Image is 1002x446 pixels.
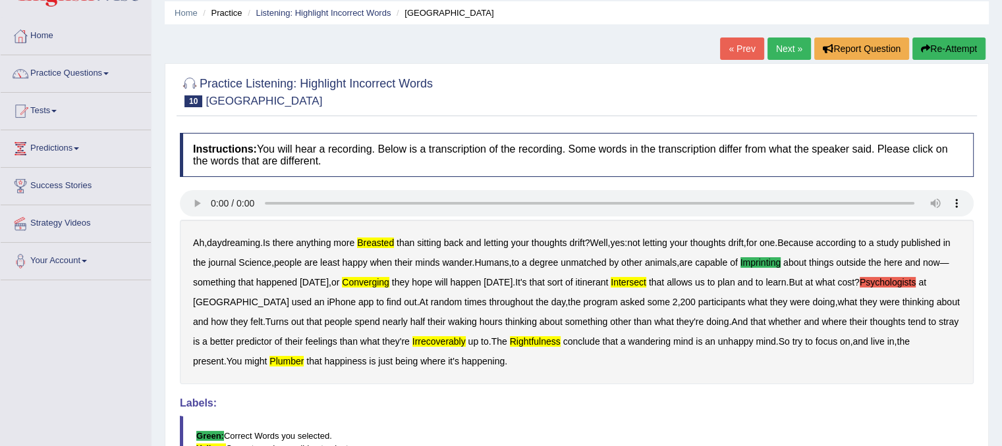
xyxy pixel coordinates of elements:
b: spend [354,316,379,327]
b: feelings [305,336,337,347]
b: times [464,297,486,307]
b: program [583,297,617,307]
b: nearly [383,316,408,327]
b: of [275,336,283,347]
b: published [901,237,941,248]
b: and [905,257,920,268]
b: find [387,297,402,307]
b: Science [238,257,271,268]
b: their [395,257,412,268]
b: learn [765,277,786,287]
b: At [419,297,428,307]
b: happened [256,277,297,287]
li: Practice [200,7,242,19]
b: they [392,277,409,287]
b: live [871,336,885,347]
b: try [793,336,803,347]
b: present [193,356,224,366]
b: hope [412,277,432,287]
b: being [395,356,418,366]
b: that [306,316,321,327]
b: is [193,336,200,347]
b: whether [768,316,801,327]
b: your [511,237,529,248]
b: Is [263,237,270,248]
a: Predictions [1,130,151,163]
b: the [897,336,909,347]
b: plumber [269,356,304,366]
a: Strategy Videos [1,205,151,238]
b: here [884,257,903,268]
b: about [783,257,806,268]
b: their [285,336,302,347]
b: of [730,257,738,268]
b: thinking [902,297,933,307]
b: Turns [265,316,289,327]
b: were [790,297,810,307]
b: happen [450,277,481,287]
b: intersect [611,277,646,287]
b: wander [442,257,472,268]
b: doing [812,297,835,307]
b: unmatched [561,257,606,268]
b: when [370,257,392,268]
b: to [481,336,489,347]
b: people [274,257,302,268]
b: participants [698,297,746,307]
b: [DATE] [300,277,329,287]
b: least [320,257,340,268]
a: Home [1,18,151,51]
b: other [610,316,631,327]
b: in [887,336,895,347]
b: that [602,336,617,347]
b: half [410,316,426,327]
b: they [860,297,877,307]
b: according [816,237,856,248]
b: a [621,336,626,347]
b: where [420,356,445,366]
b: Green: [196,431,224,441]
b: or [331,277,339,287]
b: than [634,316,652,327]
b: and [193,316,208,327]
b: they [770,297,787,307]
span: 10 [184,95,202,107]
b: iPhone [327,297,356,307]
b: [DATE] [484,277,513,287]
b: itinerant [575,277,608,287]
b: their [428,316,445,327]
b: capable [695,257,727,268]
b: wandering [628,336,671,347]
b: it's [448,356,459,366]
b: Humans [474,257,509,268]
li: [GEOGRAPHIC_DATA] [393,7,494,19]
b: are [304,257,318,268]
a: Practice Questions [1,55,151,88]
b: happening [462,356,505,366]
small: [GEOGRAPHIC_DATA] [206,95,322,107]
b: app [358,297,374,307]
b: now [923,257,940,268]
b: one [760,237,775,248]
b: other [621,257,642,268]
b: than [340,336,358,347]
b: But [789,277,802,287]
b: thoughts [532,237,567,248]
b: sort [547,277,563,287]
b: what [837,297,857,307]
b: cost [837,277,854,287]
b: is [696,336,702,347]
b: of [565,277,573,287]
b: 2 [673,297,678,307]
b: will [435,277,447,287]
b: us [695,277,705,287]
b: plan [717,277,735,287]
b: drift [728,237,743,248]
b: something [193,277,236,287]
b: to [708,277,715,287]
b: thinking [505,316,537,327]
b: an [314,297,325,307]
b: stray [939,316,959,327]
b: drift [569,237,584,248]
a: Tests [1,93,151,126]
